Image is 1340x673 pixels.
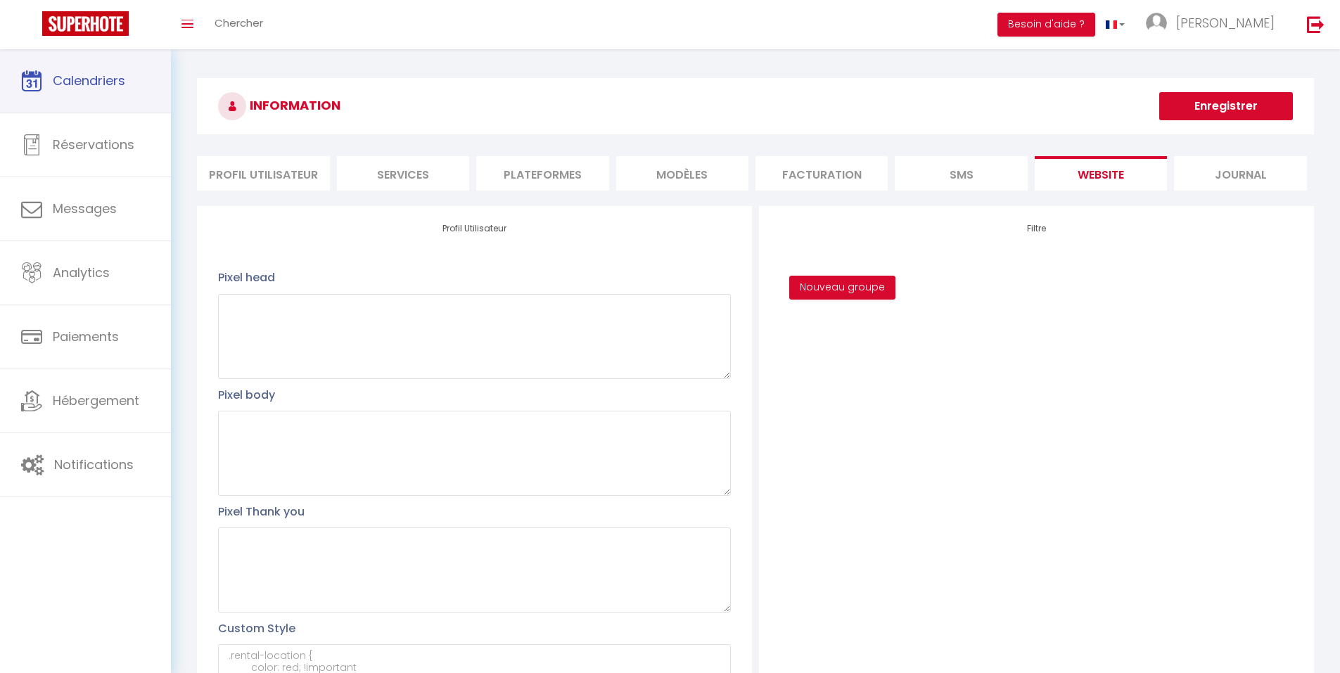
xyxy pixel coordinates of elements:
span: Réservations [53,136,134,153]
span: [PERSON_NAME] [1176,14,1275,32]
li: Journal [1174,156,1306,191]
img: logout [1307,15,1325,33]
button: Enregistrer [1159,92,1293,120]
h4: Filtre [780,224,1293,233]
span: Messages [53,200,117,217]
li: Facturation [755,156,888,191]
li: Profil Utilisateur [197,156,329,191]
span: Hébergement [53,392,139,409]
span: Notifications [54,456,134,473]
p: Custom Style [218,620,731,637]
li: website [1035,156,1167,191]
li: SMS [895,156,1027,191]
span: Calendriers [53,72,125,89]
button: Nouveau groupe [789,276,895,300]
button: Besoin d'aide ? [997,13,1095,37]
h3: INFORMATION [197,78,1314,134]
img: ... [1146,13,1167,34]
span: Chercher [215,15,263,30]
span: Paiements [53,328,119,345]
img: Super Booking [42,11,129,36]
p: Pixel Thank you [218,503,731,520]
p: Pixel body [218,386,731,404]
li: Services [337,156,469,191]
li: MODÈLES [616,156,748,191]
p: Pixel head [218,269,731,286]
span: Analytics [53,264,110,281]
li: Plateformes [476,156,608,191]
h4: Profil Utilisateur [218,224,731,233]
